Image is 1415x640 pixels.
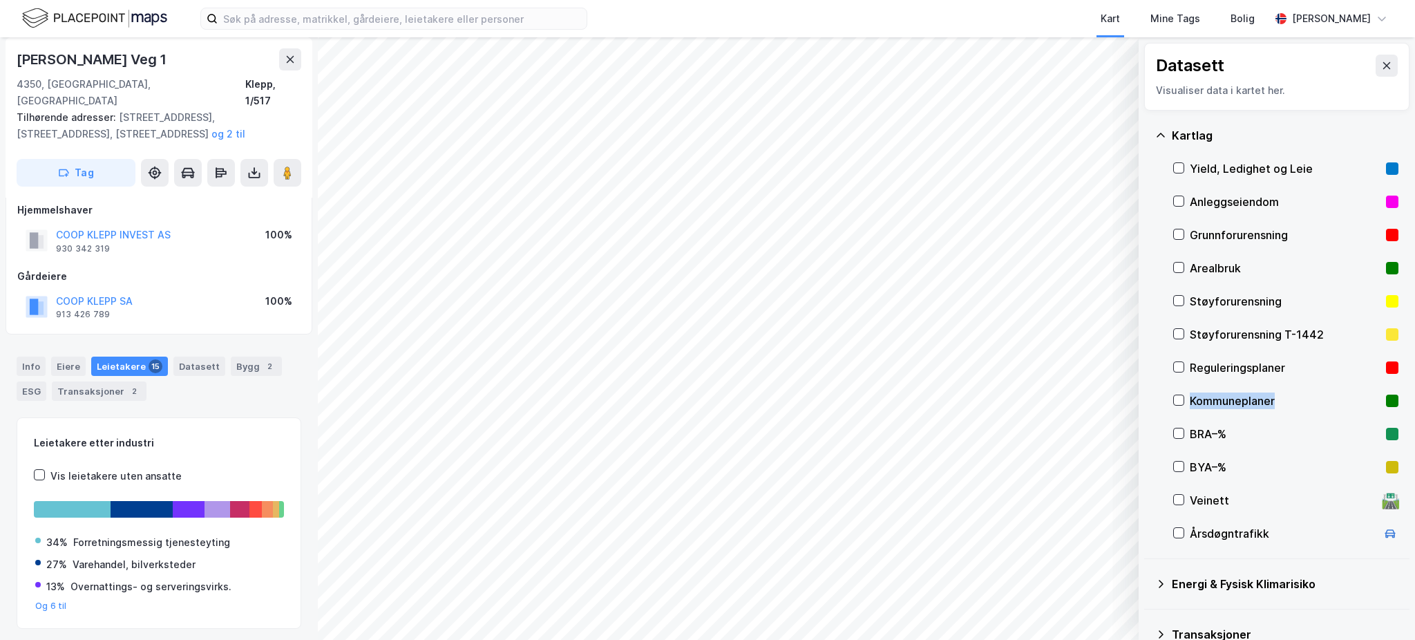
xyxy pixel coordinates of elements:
div: 13% [46,578,65,595]
div: Bygg [231,357,282,376]
div: 15 [149,359,162,373]
div: Datasett [1156,55,1224,77]
button: Tag [17,159,135,187]
div: Reguleringsplaner [1190,359,1380,376]
div: [PERSON_NAME] [1292,10,1371,27]
button: Og 6 til [35,601,67,612]
div: 🛣️ [1381,491,1400,509]
div: 100% [265,293,292,310]
div: Hjemmelshaver [17,202,301,218]
iframe: Chat Widget [1346,574,1415,640]
img: logo.f888ab2527a4732fd821a326f86c7f29.svg [22,6,167,30]
div: ESG [17,382,46,401]
div: Grunnforurensning [1190,227,1380,243]
div: Visualiser data i kartet her. [1156,82,1398,99]
div: Årsdøgntrafikk [1190,525,1376,542]
div: Datasett [173,357,225,376]
div: Transaksjoner [52,382,146,401]
div: 34% [46,534,68,551]
div: Arealbruk [1190,260,1380,276]
input: Søk på adresse, matrikkel, gårdeiere, leietakere eller personer [218,8,587,29]
div: Varehandel, bilverksteder [73,556,196,573]
div: Leietakere [91,357,168,376]
div: Kommuneplaner [1190,393,1380,409]
div: Energi & Fysisk Klimarisiko [1172,576,1398,592]
div: Gårdeiere [17,268,301,285]
div: [STREET_ADDRESS], [STREET_ADDRESS], [STREET_ADDRESS] [17,109,290,142]
div: BRA–% [1190,426,1380,442]
div: 4350, [GEOGRAPHIC_DATA], [GEOGRAPHIC_DATA] [17,76,245,109]
div: Overnattings- og serveringsvirks. [70,578,231,595]
span: Tilhørende adresser: [17,111,119,123]
div: Klepp, 1/517 [245,76,301,109]
div: 913 426 789 [56,309,110,320]
div: Vis leietakere uten ansatte [50,468,182,484]
div: Støyforurensning T-1442 [1190,326,1380,343]
div: Kart [1101,10,1120,27]
div: 2 [263,359,276,373]
div: [PERSON_NAME] Veg 1 [17,48,169,70]
div: Støyforurensning [1190,293,1380,310]
div: BYA–% [1190,459,1380,476]
div: Kartlag [1172,127,1398,144]
div: Bolig [1231,10,1255,27]
div: Leietakere etter industri [34,435,284,451]
div: 930 342 319 [56,243,110,254]
div: Forretningsmessig tjenesteyting [73,534,230,551]
div: Yield, Ledighet og Leie [1190,160,1380,177]
div: Info [17,357,46,376]
div: Kontrollprogram for chat [1346,574,1415,640]
div: 2 [127,384,141,398]
div: Veinett [1190,492,1376,509]
div: Anleggseiendom [1190,194,1380,210]
div: 27% [46,556,67,573]
div: 100% [265,227,292,243]
div: Mine Tags [1150,10,1200,27]
div: Eiere [51,357,86,376]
